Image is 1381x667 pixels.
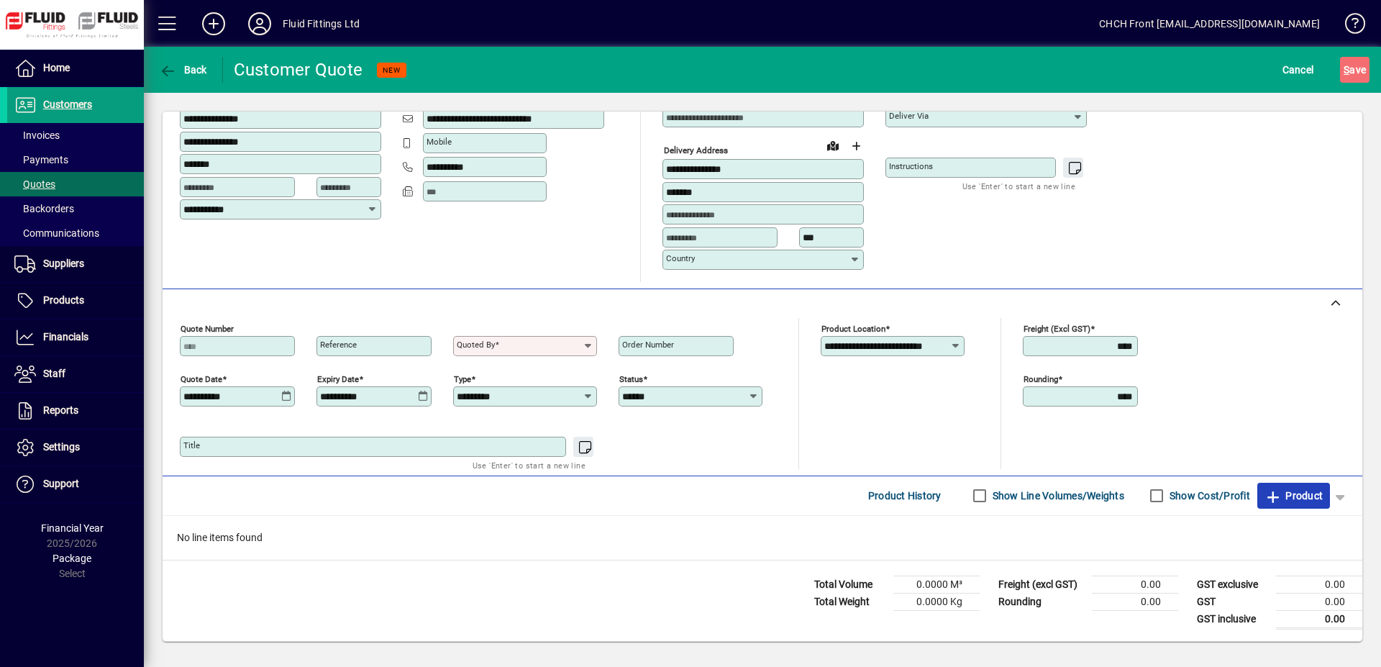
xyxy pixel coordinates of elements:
a: Invoices [7,123,144,148]
mat-label: Rounding [1024,373,1058,384]
mat-hint: Use 'Enter' to start a new line [473,457,585,473]
mat-label: Instructions [889,161,933,171]
a: Communications [7,221,144,245]
span: Financial Year [41,522,104,534]
mat-label: Quote date [181,373,222,384]
button: Product History [862,483,947,509]
mat-label: Order number [622,340,674,350]
a: View on map [821,134,844,157]
span: Staff [43,368,65,379]
button: Product [1257,483,1330,509]
span: Back [159,64,207,76]
span: Products [43,294,84,306]
mat-hint: Use 'Enter' to start a new line [962,178,1075,194]
span: Cancel [1282,58,1314,81]
a: Backorders [7,196,144,221]
mat-label: Country [666,253,695,263]
span: Invoices [14,130,60,141]
mat-label: Quoted by [457,340,495,350]
span: Settings [43,441,80,453]
a: Home [7,50,144,86]
span: NEW [383,65,401,75]
mat-label: Reference [320,340,357,350]
td: GST exclusive [1190,576,1276,593]
td: 0.00 [1092,593,1178,610]
span: Support [43,478,79,489]
td: Freight (excl GST) [991,576,1092,593]
span: Home [43,62,70,73]
td: Total Weight [807,593,893,610]
span: Backorders [14,203,74,214]
td: GST [1190,593,1276,610]
td: 0.00 [1276,593,1362,610]
span: Customers [43,99,92,110]
mat-label: Type [454,373,471,384]
a: Support [7,466,144,502]
mat-label: Product location [821,323,885,333]
a: Quotes [7,172,144,196]
span: ave [1344,58,1366,81]
button: Add [191,11,237,37]
span: Package [53,553,91,564]
td: 0.00 [1276,610,1362,628]
td: GST inclusive [1190,610,1276,628]
mat-label: Status [619,373,643,384]
mat-label: Freight (excl GST) [1024,323,1090,333]
div: No line items found [163,516,1362,560]
td: 0.0000 Kg [893,593,980,610]
button: Back [155,57,211,83]
div: Fluid Fittings Ltd [283,12,360,35]
a: Financials [7,319,144,355]
a: Staff [7,356,144,392]
mat-label: Deliver via [889,111,929,121]
td: 0.0000 M³ [893,576,980,593]
a: Suppliers [7,246,144,282]
span: S [1344,64,1349,76]
label: Show Cost/Profit [1167,489,1250,503]
mat-label: Quote number [181,323,234,333]
a: Knowledge Base [1334,3,1363,50]
label: Show Line Volumes/Weights [990,489,1124,503]
span: Suppliers [43,258,84,269]
td: Rounding [991,593,1092,610]
mat-label: Mobile [427,137,452,147]
div: Customer Quote [234,58,363,81]
button: Save [1340,57,1369,83]
span: Reports [43,404,78,416]
span: Quotes [14,178,55,190]
td: Total Volume [807,576,893,593]
span: Product [1264,484,1323,507]
button: Cancel [1279,57,1318,83]
div: CHCH Front [EMAIL_ADDRESS][DOMAIN_NAME] [1099,12,1320,35]
span: Financials [43,331,88,342]
td: 0.00 [1092,576,1178,593]
a: Reports [7,393,144,429]
button: Profile [237,11,283,37]
button: Choose address [844,135,867,158]
span: Communications [14,227,99,239]
span: Product History [868,484,942,507]
mat-label: Expiry date [317,373,359,384]
a: Payments [7,148,144,172]
mat-label: Title [183,440,200,450]
td: 0.00 [1276,576,1362,593]
a: Products [7,283,144,319]
a: Settings [7,430,144,466]
app-page-header-button: Back [144,57,223,83]
span: Payments [14,154,68,165]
